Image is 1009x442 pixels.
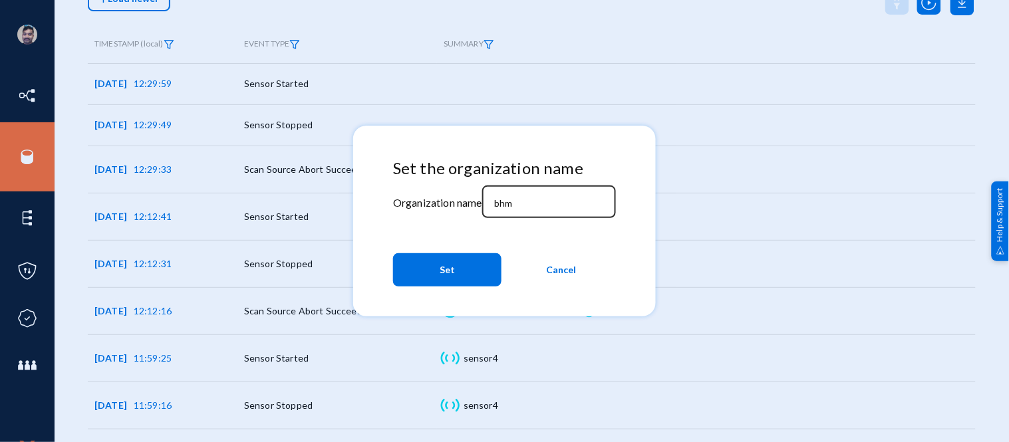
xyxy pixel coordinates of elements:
[547,258,577,282] span: Cancel
[507,253,615,286] button: Cancel
[494,197,609,209] input: Organization name
[393,196,482,209] mat-label: Organization name
[393,253,502,286] button: Set
[440,258,455,282] span: Set
[393,159,616,178] h4: Set the organization name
